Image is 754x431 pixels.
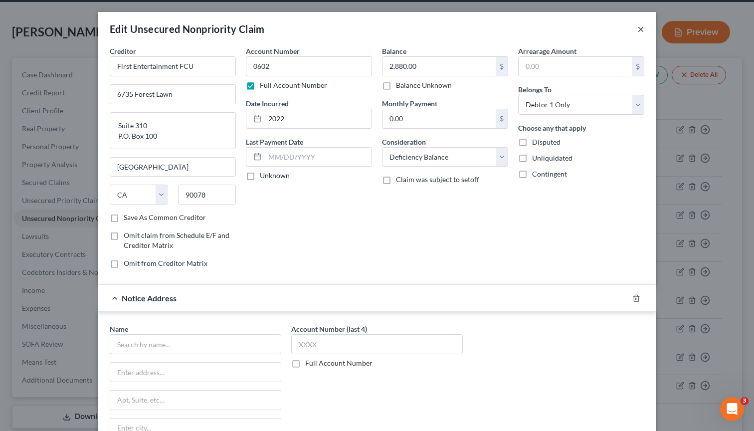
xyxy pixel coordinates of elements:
[110,334,281,354] input: Search by name...
[496,57,508,76] div: $
[246,56,372,76] input: --
[496,109,508,128] div: $
[291,334,463,354] input: XXXX
[110,47,136,55] span: Creditor
[110,22,265,36] div: Edit Unsecured Nonpriority Claim
[741,397,749,405] span: 3
[110,363,281,382] input: Enter address...
[518,85,552,94] span: Belongs To
[291,324,367,334] label: Account Number (last 4)
[110,158,235,177] input: Enter city...
[246,137,303,147] label: Last Payment Date
[518,123,586,133] label: Choose any that apply
[532,170,567,178] span: Contingent
[532,154,572,162] span: Unliquidated
[632,57,644,76] div: $
[265,109,372,128] input: MM/DD/YYYY
[124,231,229,249] span: Omit claim from Schedule E/F and Creditor Matrix
[396,175,479,184] span: Claim was subject to setoff
[305,358,373,368] label: Full Account Number
[122,293,177,303] span: Notice Address
[110,56,236,76] input: Search creditor by name...
[720,397,744,421] iframe: Intercom live chat
[396,80,452,90] label: Balance Unknown
[637,23,644,35] button: ×
[110,325,128,333] span: Name
[532,138,561,146] span: Disputed
[246,98,289,109] label: Date Incurred
[382,98,437,109] label: Monthly Payment
[124,213,206,222] label: Save As Common Creditor
[382,109,496,128] input: 0.00
[382,137,426,147] label: Consideration
[124,259,207,267] span: Omit from Creditor Matrix
[382,46,406,56] label: Balance
[265,148,372,167] input: MM/DD/YYYY
[519,57,632,76] input: 0.00
[246,46,300,56] label: Account Number
[260,80,327,90] label: Full Account Number
[178,185,236,205] input: Enter zip...
[382,57,496,76] input: 0.00
[110,391,281,410] input: Apt, Suite, etc...
[518,46,576,56] label: Arrearage Amount
[110,85,235,104] input: Enter address...
[260,171,290,181] label: Unknown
